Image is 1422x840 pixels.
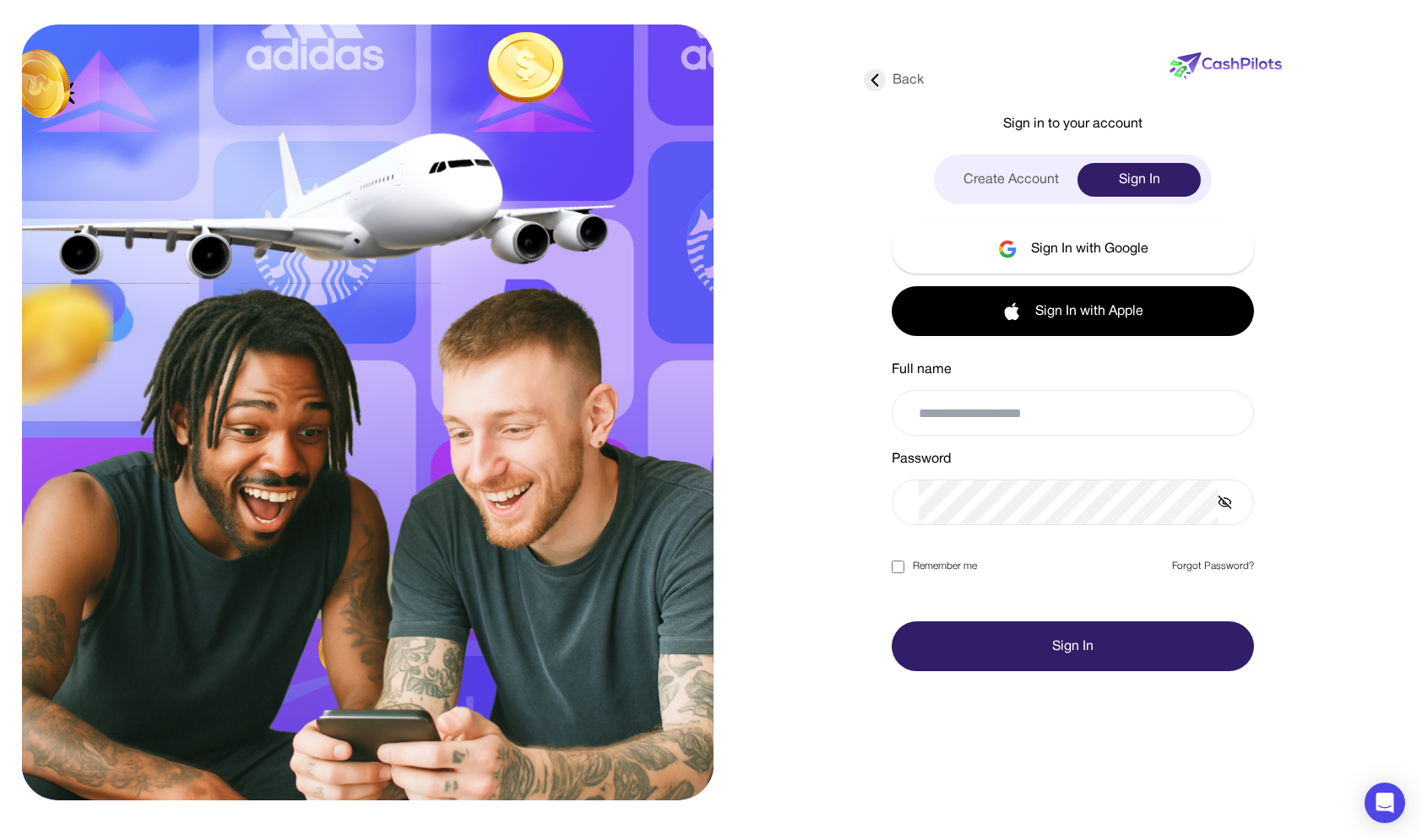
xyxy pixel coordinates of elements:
[1077,163,1201,197] div: Sign In
[892,360,1254,380] div: Full name
[892,449,1254,469] div: Password
[892,621,1254,671] button: Sign In
[1170,52,1282,79] img: new-logo.svg
[1365,783,1405,823] div: Open Intercom Messenger
[1172,559,1254,574] a: Forgot Password?
[864,69,924,91] div: Back
[945,163,1077,197] div: Create Account
[998,240,1018,258] img: google-logo.svg
[864,114,1282,134] div: Sign in to your account
[1002,302,1022,321] img: apple-logo.svg
[892,224,1254,274] button: Sign In with Google
[22,24,714,800] img: sing-in.svg
[892,286,1254,336] button: Sign In with Apple
[892,559,977,574] div: Remember me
